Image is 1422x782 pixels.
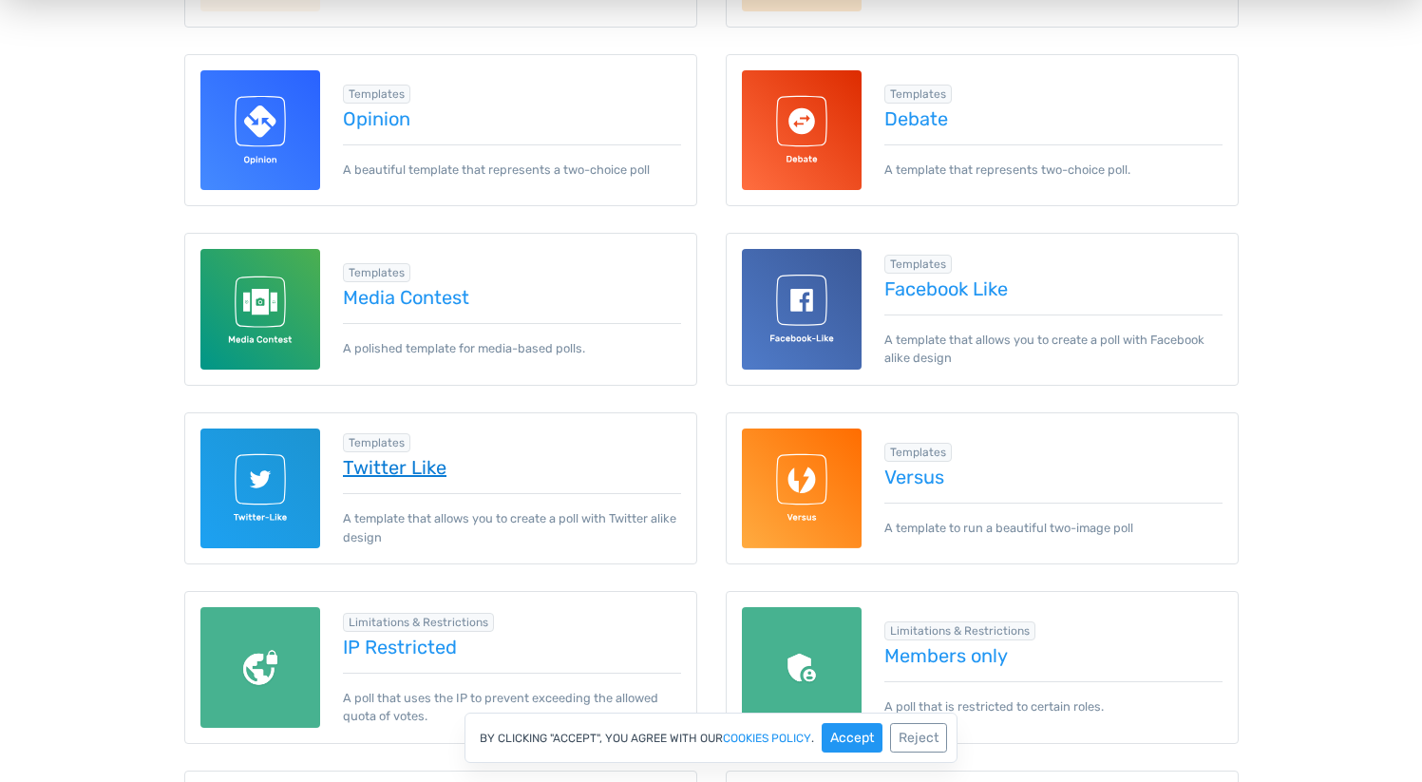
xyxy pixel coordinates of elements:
[343,263,410,282] span: Browse all in Templates
[343,493,681,545] p: A template that allows you to create a poll with Twitter alike design
[742,429,863,549] img: versus-template-for-totalpoll.svg
[343,433,410,452] span: Browse all in Templates
[200,70,321,191] img: opinion-template-for-totalpoll.svg
[343,144,681,179] p: A beautiful template that represents a two-choice poll
[884,467,1223,487] a: Versus
[343,323,681,357] p: A polished template for media-based polls.
[343,108,681,129] a: Opinion
[200,249,321,370] img: media-contest-template-for-totalpoll.svg
[742,70,863,191] img: debate-template-for-totalpoll.svg
[742,607,863,728] img: members-only.png.webp
[343,457,681,478] a: Twitter Like
[884,255,952,274] span: Browse all in Templates
[723,733,811,744] a: cookies policy
[890,723,947,753] button: Reject
[884,85,952,104] span: Browse all in Templates
[200,607,321,728] img: ip-restricted.png.webp
[884,621,1035,640] span: Browse all in Limitations & Restrictions
[343,85,410,104] span: Browse all in Templates
[343,287,681,308] a: Media Contest
[884,315,1223,367] p: A template that allows you to create a poll with Facebook alike design
[884,443,952,462] span: Browse all in Templates
[822,723,882,753] button: Accept
[884,681,1223,715] p: A poll that is restricted to certain roles.
[884,144,1223,179] p: A template that represents two-choice poll.
[343,673,681,725] p: A poll that uses the IP to prevent exceeding the allowed quota of votes.
[343,637,681,658] a: IP Restricted
[200,429,321,549] img: twitter-like-template-for-totalpoll.svg
[884,503,1223,537] p: A template to run a beautiful two-image poll
[884,108,1223,129] a: Debate
[742,249,863,370] img: facebook-like-template-for-totalpoll.svg
[465,713,957,763] div: By clicking "Accept", you agree with our .
[343,613,494,632] span: Browse all in Limitations & Restrictions
[884,645,1223,666] a: Members only
[884,278,1223,299] a: Facebook Like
